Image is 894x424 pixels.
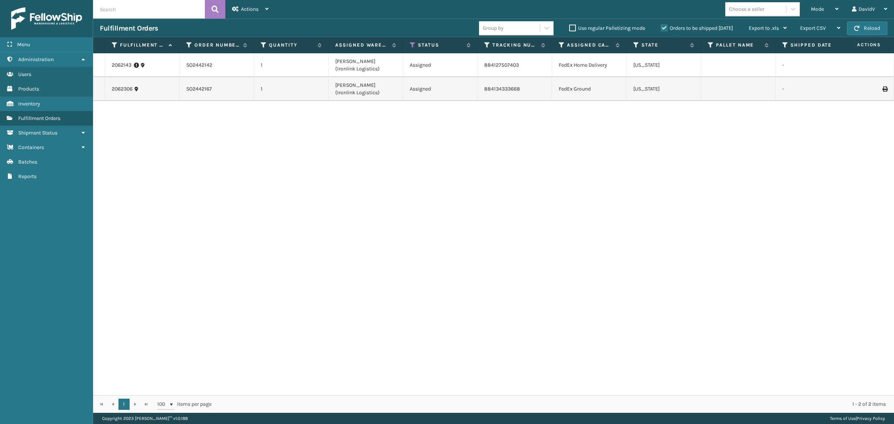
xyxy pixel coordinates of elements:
span: Reports [18,173,37,180]
span: Administration [18,56,54,63]
td: SO2442167 [180,77,254,101]
h3: Fulfillment Orders [100,24,158,33]
a: 1 [118,399,130,410]
a: 884134333668 [484,86,520,92]
div: | [830,413,885,424]
td: [PERSON_NAME] (Ironlink Logistics) [329,53,403,77]
span: Menu [17,41,30,48]
label: State [641,42,687,48]
label: Quantity [269,42,314,48]
button: Reload [847,22,887,35]
span: Fulfillment Orders [18,115,60,121]
span: Actions [241,6,259,12]
td: [PERSON_NAME] (Ironlink Logistics) [329,77,403,101]
a: 2062143 [112,61,131,69]
span: Actions [834,39,885,51]
a: Terms of Use [830,416,856,421]
td: FedEx Home Delivery [552,53,627,77]
a: 884127507403 [484,62,519,68]
div: 1 - 2 of 2 items [222,401,886,408]
td: - [776,53,850,77]
label: Tracking Number [492,42,538,48]
td: [US_STATE] [627,53,701,77]
td: 1 [254,77,329,101]
td: [US_STATE] [627,77,701,101]
p: Copyright 2023 [PERSON_NAME]™ v 1.0.188 [102,413,188,424]
span: Inventory [18,101,40,107]
label: Shipped Date [790,42,836,48]
td: Assigned [403,77,478,101]
span: Shipment Status [18,130,57,136]
span: Batches [18,159,37,165]
span: Products [18,86,39,92]
label: Assigned Warehouse [335,42,389,48]
td: Assigned [403,53,478,77]
td: 1 [254,53,329,77]
div: Group by [483,24,504,32]
span: Users [18,71,31,77]
label: Fulfillment Order Id [120,42,165,48]
span: Export to .xls [749,25,779,31]
i: Print Label [882,86,887,92]
label: Use regular Palletizing mode [569,25,645,31]
a: 2062306 [112,85,133,93]
label: Pallet Name [716,42,761,48]
td: SO2442142 [180,53,254,77]
img: logo [11,7,82,30]
span: Export CSV [800,25,826,31]
td: - [776,77,850,101]
span: Mode [811,6,824,12]
span: 100 [157,401,168,408]
label: Assigned Carrier Service [567,42,612,48]
span: items per page [157,399,212,410]
span: Containers [18,144,44,151]
label: Order Number [194,42,240,48]
div: Choose a seller [729,5,764,13]
a: Privacy Policy [857,416,885,421]
label: Orders to be shipped [DATE] [661,25,733,31]
label: Status [418,42,463,48]
td: FedEx Ground [552,77,627,101]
